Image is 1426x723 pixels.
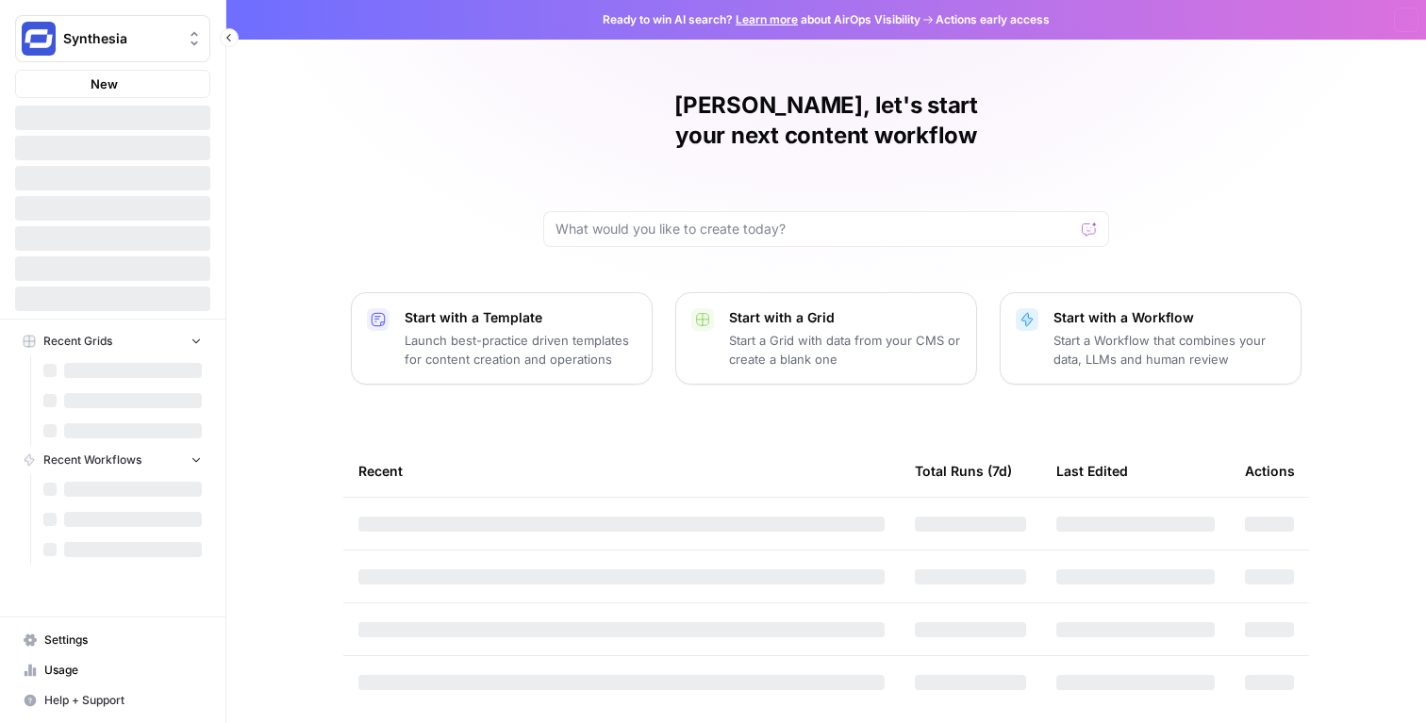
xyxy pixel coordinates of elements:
[15,685,210,715] button: Help + Support
[358,445,885,497] div: Recent
[43,452,141,468] span: Recent Workflows
[43,333,112,350] span: Recent Grids
[1053,308,1285,327] p: Start with a Workflow
[63,29,177,48] span: Synthesia
[1053,331,1285,369] p: Start a Workflow that combines your data, LLMs and human review
[44,632,202,649] span: Settings
[15,70,210,98] button: New
[543,90,1109,151] h1: [PERSON_NAME], let's start your next content workflow
[1056,445,1128,497] div: Last Edited
[15,446,210,474] button: Recent Workflows
[15,625,210,655] a: Settings
[44,662,202,679] span: Usage
[15,327,210,355] button: Recent Grids
[22,22,56,56] img: Synthesia Logo
[91,74,118,93] span: New
[15,15,210,62] button: Workspace: Synthesia
[729,308,961,327] p: Start with a Grid
[675,292,977,385] button: Start with a GridStart a Grid with data from your CMS or create a blank one
[405,308,637,327] p: Start with a Template
[351,292,653,385] button: Start with a TemplateLaunch best-practice driven templates for content creation and operations
[736,12,798,26] a: Learn more
[1245,445,1295,497] div: Actions
[44,692,202,709] span: Help + Support
[915,445,1012,497] div: Total Runs (7d)
[1000,292,1302,385] button: Start with a WorkflowStart a Workflow that combines your data, LLMs and human review
[405,331,637,369] p: Launch best-practice driven templates for content creation and operations
[936,11,1050,28] span: Actions early access
[729,331,961,369] p: Start a Grid with data from your CMS or create a blank one
[555,220,1074,238] input: What would you like to create today?
[603,11,920,28] span: Ready to win AI search? about AirOps Visibility
[15,655,210,685] a: Usage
